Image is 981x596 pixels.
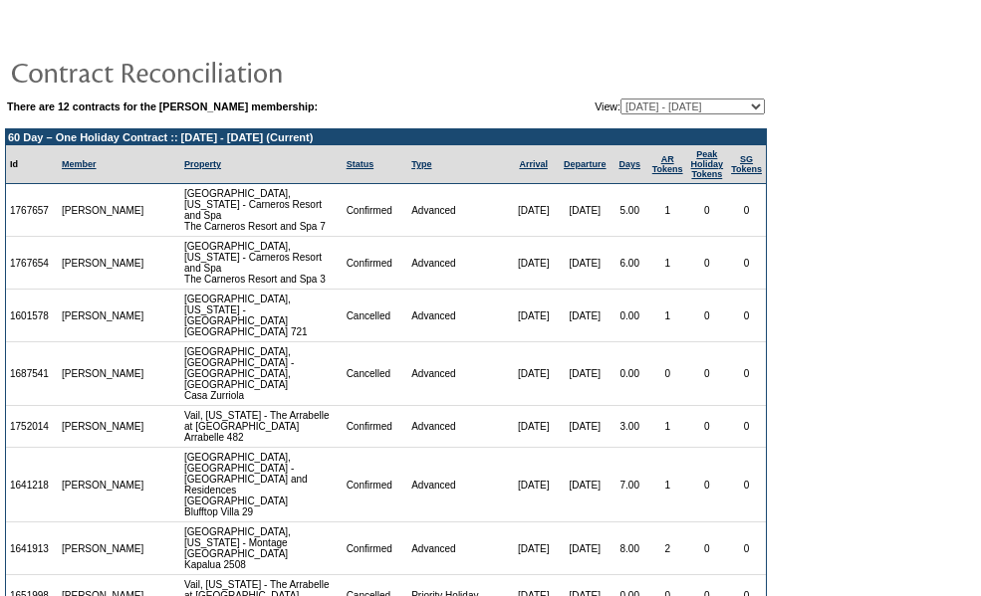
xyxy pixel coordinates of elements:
td: 1 [648,406,687,448]
td: Advanced [407,522,508,575]
td: [DATE] [559,522,612,575]
td: [PERSON_NAME] [58,522,148,575]
a: Departure [564,159,607,169]
td: 1767654 [6,237,58,290]
td: 2 [648,522,687,575]
td: [DATE] [559,406,612,448]
td: View: [497,99,765,114]
td: 0 [727,406,766,448]
td: Advanced [407,184,508,237]
td: [DATE] [508,406,558,448]
td: 5.00 [612,184,648,237]
td: Vail, [US_STATE] - The Arrabelle at [GEOGRAPHIC_DATA] Arrabelle 482 [180,406,343,448]
td: 1641913 [6,522,58,575]
td: [GEOGRAPHIC_DATA], [US_STATE] - Carneros Resort and Spa The Carneros Resort and Spa 3 [180,237,343,290]
td: [GEOGRAPHIC_DATA], [GEOGRAPHIC_DATA] - [GEOGRAPHIC_DATA] and Residences [GEOGRAPHIC_DATA] Bluffto... [180,448,343,522]
td: 1767657 [6,184,58,237]
td: 1 [648,184,687,237]
td: [GEOGRAPHIC_DATA], [GEOGRAPHIC_DATA] - [GEOGRAPHIC_DATA], [GEOGRAPHIC_DATA] Casa Zurriola [180,342,343,406]
td: 0 [727,290,766,342]
td: 60 Day – One Holiday Contract :: [DATE] - [DATE] (Current) [6,129,766,145]
td: [DATE] [508,290,558,342]
td: Confirmed [343,406,408,448]
td: 1687541 [6,342,58,406]
td: 0 [687,237,728,290]
td: [DATE] [559,290,612,342]
td: [DATE] [508,448,558,522]
td: 1601578 [6,290,58,342]
td: 0 [727,448,766,522]
a: Status [347,159,374,169]
img: pgTtlContractReconciliation.gif [10,52,408,92]
td: Advanced [407,237,508,290]
td: 1 [648,237,687,290]
td: Advanced [407,290,508,342]
td: Advanced [407,406,508,448]
td: [DATE] [559,184,612,237]
td: 1 [648,290,687,342]
a: Property [184,159,221,169]
td: [PERSON_NAME] [58,184,148,237]
a: SGTokens [731,154,762,174]
td: [DATE] [508,342,558,406]
td: 3.00 [612,406,648,448]
td: 0 [687,448,728,522]
td: 0 [687,406,728,448]
td: 8.00 [612,522,648,575]
a: Type [411,159,431,169]
td: Confirmed [343,184,408,237]
td: 0 [648,342,687,406]
b: There are 12 contracts for the [PERSON_NAME] membership: [7,100,318,112]
td: 7.00 [612,448,648,522]
td: 0 [727,342,766,406]
td: [DATE] [508,522,558,575]
td: 0 [687,184,728,237]
td: 1 [648,448,687,522]
td: Advanced [407,342,508,406]
td: 0 [687,290,728,342]
td: 0 [727,522,766,575]
td: [DATE] [559,342,612,406]
td: [GEOGRAPHIC_DATA], [US_STATE] - [GEOGRAPHIC_DATA] [GEOGRAPHIC_DATA] 721 [180,290,343,342]
td: 1752014 [6,406,58,448]
a: Peak HolidayTokens [691,149,724,179]
td: [DATE] [559,237,612,290]
td: 6.00 [612,237,648,290]
td: 0 [687,522,728,575]
td: Id [6,145,58,184]
td: 0 [687,342,728,406]
a: Days [618,159,640,169]
td: [GEOGRAPHIC_DATA], [US_STATE] - Montage [GEOGRAPHIC_DATA] Kapalua 2508 [180,522,343,575]
td: [PERSON_NAME] [58,406,148,448]
td: 1641218 [6,448,58,522]
a: Member [62,159,97,169]
td: [PERSON_NAME] [58,448,148,522]
a: ARTokens [652,154,683,174]
td: Cancelled [343,342,408,406]
td: [DATE] [508,184,558,237]
td: Advanced [407,448,508,522]
td: Confirmed [343,448,408,522]
td: [GEOGRAPHIC_DATA], [US_STATE] - Carneros Resort and Spa The Carneros Resort and Spa 7 [180,184,343,237]
td: Confirmed [343,237,408,290]
td: [PERSON_NAME] [58,342,148,406]
td: [PERSON_NAME] [58,290,148,342]
td: [PERSON_NAME] [58,237,148,290]
td: [DATE] [508,237,558,290]
td: Cancelled [343,290,408,342]
td: 0.00 [612,342,648,406]
a: Arrival [519,159,548,169]
td: 0.00 [612,290,648,342]
td: 0 [727,184,766,237]
td: 0 [727,237,766,290]
td: [DATE] [559,448,612,522]
td: Confirmed [343,522,408,575]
